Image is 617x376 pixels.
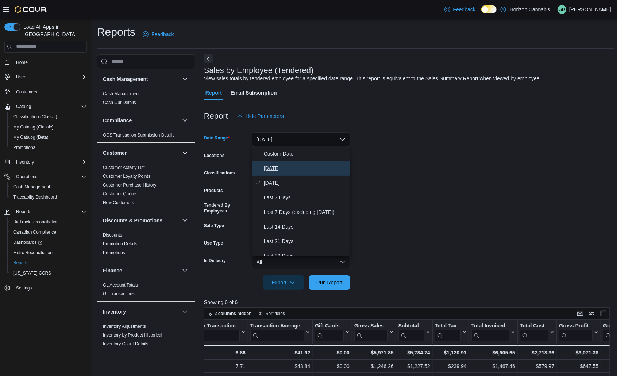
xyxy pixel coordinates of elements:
button: Export [263,275,304,290]
div: Transaction Average [250,322,304,341]
a: OCS Transaction Submission Details [103,133,175,138]
span: Canadian Compliance [13,229,56,235]
button: Cash Management [7,182,90,192]
a: Feedback [441,2,478,17]
button: [DATE] [252,132,350,147]
h3: Report [204,112,228,120]
h3: Compliance [103,117,132,124]
div: Cash Management [97,89,195,110]
div: Total Cost [520,322,548,341]
button: Customer [181,149,189,157]
div: $5,784.74 [398,348,430,357]
span: Feedback [151,31,174,38]
a: BioTrack Reconciliation [10,218,62,226]
span: Cash Management [13,184,50,190]
button: Cash Management [103,76,179,83]
div: Subtotal [398,322,424,329]
button: Enter fullscreen [599,309,608,318]
button: Hide Parameters [234,109,287,123]
span: Metrc Reconciliation [10,248,87,257]
span: Inventory [13,158,87,166]
div: $0.00 [315,348,350,357]
div: $1,120.91 [435,348,467,357]
button: Cash Management [181,75,189,84]
button: Traceabilty Dashboard [7,192,90,202]
span: Promotion Details [103,241,138,247]
span: Inventory Count Details [103,341,149,347]
h3: Sales by Employee (Tendered) [204,66,314,75]
button: Operations [1,172,90,182]
a: GL Transactions [103,291,135,296]
div: Qty Per Transaction [188,322,240,329]
div: Gigi Dodds [558,5,566,14]
span: Traceabilty Dashboard [13,194,57,200]
span: Last 7 Days (excluding [DATE]) [264,208,347,216]
span: Load All Apps in [GEOGRAPHIC_DATA] [20,23,87,38]
span: Settings [16,285,32,291]
span: Home [16,60,28,65]
a: New Customers [103,200,134,205]
div: $6,905.65 [471,348,515,357]
button: Subtotal [398,322,430,341]
span: Settings [13,283,87,292]
span: Cash Management [103,91,140,97]
h1: Reports [97,25,135,39]
div: $2,713.36 [520,348,554,357]
div: Qty Per Transaction [188,322,240,341]
span: Customer Activity List [103,165,145,170]
span: BioTrack Reconciliation [10,218,87,226]
span: Report [205,85,222,100]
span: Inventory Adjustments [103,323,146,329]
a: Inventory by Product Historical [103,333,162,338]
span: Inventory On Hand by Package [103,350,164,356]
div: Discounts & Promotions [97,231,195,260]
div: Gift Card Sales [315,322,344,341]
div: $5,971.85 [354,348,394,357]
div: $1,246.26 [354,362,394,371]
button: Catalog [1,101,90,112]
div: Customer [97,163,195,210]
span: Promotions [13,145,35,150]
a: GL Account Totals [103,283,138,288]
div: Total Cost [520,322,548,329]
button: Discounts & Promotions [103,217,179,224]
a: Dashboards [10,238,45,247]
span: My Catalog (Beta) [13,134,49,140]
button: Total Invoiced [471,322,515,341]
span: Last 7 Days [264,193,347,202]
div: Total Tax [435,322,461,341]
button: Compliance [103,117,179,124]
button: Discounts & Promotions [181,216,189,225]
div: Gross Profit [559,322,593,341]
label: Locations [204,153,225,158]
span: My Catalog (Classic) [10,123,87,131]
a: Classification (Classic) [10,112,60,121]
div: Total Tax [435,322,461,329]
span: Last 30 Days [264,252,347,260]
button: Keyboard shortcuts [576,309,585,318]
a: My Catalog (Beta) [10,133,51,142]
a: Customer Purchase History [103,183,157,188]
button: Users [1,72,90,82]
span: Cash Management [10,183,87,191]
label: Date Range [204,135,230,141]
span: Hide Parameters [246,112,284,120]
button: Reports [1,207,90,217]
span: Inventory by Product Historical [103,332,162,338]
label: Sale Type [204,223,224,229]
span: Sort fields [266,311,285,316]
a: Discounts [103,233,122,238]
button: All [252,255,350,269]
a: Customers [13,88,40,96]
div: View sales totals by tendered employee for a specified date range. This report is equivalent to t... [204,75,541,83]
span: Users [16,74,27,80]
h3: Customer [103,149,127,157]
a: Canadian Compliance [10,228,59,237]
a: Cash Management [103,91,140,96]
h3: Cash Management [103,76,148,83]
div: Gross Sales [354,322,388,329]
span: Customer Purchase History [103,182,157,188]
button: Compliance [181,116,189,125]
span: Reports [13,260,28,266]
